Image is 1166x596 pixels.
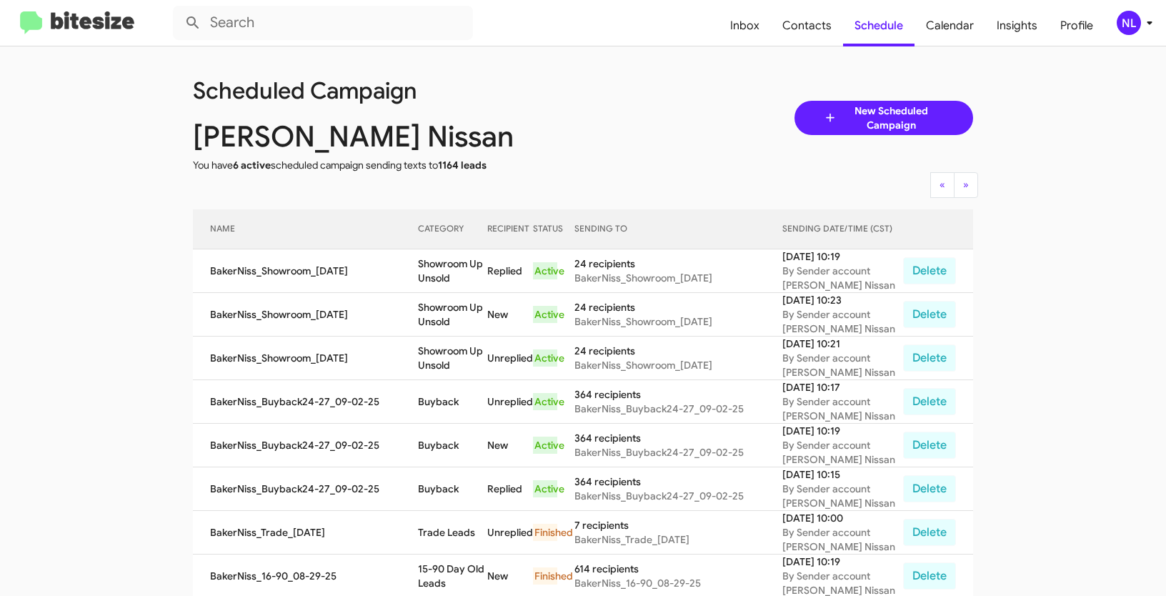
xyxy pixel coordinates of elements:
div: 364 recipients [574,387,782,402]
div: By Sender account [PERSON_NAME] Nissan [782,482,903,510]
span: 6 active [233,159,271,172]
th: RECIPIENT [487,209,533,249]
div: 364 recipients [574,431,782,445]
div: Active [533,480,558,497]
div: BakerNiss_Showroom_[DATE] [574,358,782,372]
nav: Page navigation example [931,172,978,198]
button: Delete [903,344,956,372]
div: By Sender account [PERSON_NAME] Nissan [782,307,903,336]
a: Insights [985,5,1049,46]
button: Next [954,172,978,198]
div: 364 recipients [574,475,782,489]
td: BakerNiss_Showroom_[DATE] [193,293,418,337]
td: Buyback [418,467,487,511]
input: Search [173,6,473,40]
button: Delete [903,562,956,590]
div: [DATE] 10:00 [782,511,903,525]
td: Buyback [418,380,487,424]
td: Unreplied [487,337,533,380]
div: 614 recipients [574,562,782,576]
div: [DATE] 10:19 [782,424,903,438]
button: Delete [903,301,956,328]
a: Profile [1049,5,1105,46]
td: Replied [487,467,533,511]
span: New Scheduled Campaign [837,104,945,132]
th: STATUS [533,209,574,249]
div: BakerNiss_Buyback24-27_09-02-25 [574,445,782,460]
div: 24 recipients [574,344,782,358]
td: BakerNiss_Buyback24-27_09-02-25 [193,424,418,467]
div: 24 recipients [574,300,782,314]
div: Finished [533,567,558,585]
a: Inbox [719,5,771,46]
button: Delete [903,388,956,415]
div: [DATE] 10:21 [782,337,903,351]
td: Buyback [418,424,487,467]
div: 24 recipients [574,257,782,271]
span: « [940,178,945,191]
th: SENDING TO [574,209,782,249]
div: [DATE] 10:23 [782,293,903,307]
td: Trade Leads [418,511,487,555]
a: Schedule [843,5,915,46]
th: SENDING DATE/TIME (CST) [782,209,903,249]
th: NAME [193,209,418,249]
div: 7 recipients [574,518,782,532]
div: NL [1117,11,1141,35]
div: BakerNiss_Buyback24-27_09-02-25 [574,489,782,503]
a: Contacts [771,5,843,46]
td: Showroom Up Unsold [418,249,487,293]
button: Delete [903,432,956,459]
td: BakerNiss_Trade_[DATE] [193,511,418,555]
div: Active [533,306,558,323]
div: BakerNiss_16-90_08-29-25 [574,576,782,590]
span: » [963,178,969,191]
a: New Scheduled Campaign [794,101,974,135]
div: [DATE] 10:15 [782,467,903,482]
div: By Sender account [PERSON_NAME] Nissan [782,264,903,292]
div: BakerNiss_Buyback24-27_09-02-25 [574,402,782,416]
span: 1164 leads [438,159,487,172]
div: Active [533,437,558,454]
td: Showroom Up Unsold [418,293,487,337]
div: By Sender account [PERSON_NAME] Nissan [782,394,903,423]
div: By Sender account [PERSON_NAME] Nissan [782,525,903,554]
div: Scheduled Campaign [182,84,594,98]
div: Active [533,349,558,367]
td: Showroom Up Unsold [418,337,487,380]
td: Unreplied [487,380,533,424]
td: Replied [487,249,533,293]
div: By Sender account [PERSON_NAME] Nissan [782,438,903,467]
div: BakerNiss_Showroom_[DATE] [574,271,782,285]
td: BakerNiss_Buyback24-27_09-02-25 [193,467,418,511]
div: [DATE] 10:19 [782,249,903,264]
td: New [487,293,533,337]
div: You have scheduled campaign sending texts to [182,158,594,172]
td: BakerNiss_Showroom_[DATE] [193,337,418,380]
td: BakerNiss_Showroom_[DATE] [193,249,418,293]
a: Calendar [915,5,985,46]
div: BakerNiss_Trade_[DATE] [574,532,782,547]
div: BakerNiss_Showroom_[DATE] [574,314,782,329]
button: Delete [903,519,956,546]
button: NL [1105,11,1150,35]
div: Finished [533,524,558,541]
div: [DATE] 10:17 [782,380,903,394]
button: Previous [930,172,955,198]
div: [PERSON_NAME] Nissan [182,129,594,144]
button: Delete [903,475,956,502]
div: By Sender account [PERSON_NAME] Nissan [782,351,903,379]
td: New [487,424,533,467]
td: Unreplied [487,511,533,555]
button: Delete [903,257,956,284]
th: CATEGORY [418,209,487,249]
div: Active [533,393,558,410]
div: [DATE] 10:19 [782,555,903,569]
div: Active [533,262,558,279]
